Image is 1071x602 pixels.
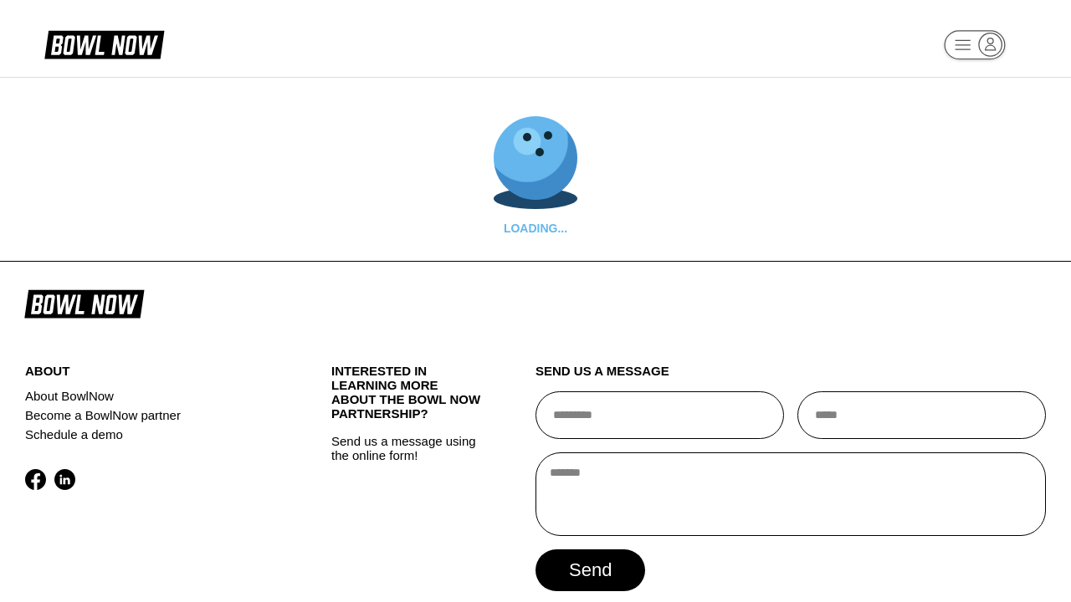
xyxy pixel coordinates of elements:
a: About BowlNow [25,386,280,406]
div: INTERESTED IN LEARNING MORE ABOUT THE BOWL NOW PARTNERSHIP? [331,364,484,434]
a: Schedule a demo [25,425,280,444]
button: send [535,549,645,591]
div: LOADING... [494,222,577,235]
div: send us a message [535,364,1046,391]
div: about [25,364,280,386]
a: Become a BowlNow partner [25,406,280,425]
